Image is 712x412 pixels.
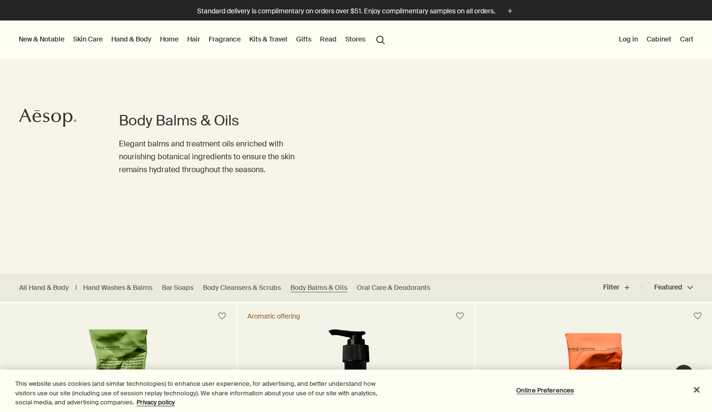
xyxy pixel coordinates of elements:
[162,283,193,292] a: Bar Soaps
[689,308,706,325] button: Save to cabinet
[642,276,693,299] button: Featured
[137,398,175,406] a: More information about your privacy, opens in a new tab
[451,308,468,325] button: Save to cabinet
[19,108,76,127] svg: Aesop
[158,33,181,45] a: Home
[294,33,313,45] a: Gifts
[357,283,430,292] a: Oral Care & Deodorants
[109,33,153,45] a: Hand & Body
[603,276,642,299] button: Filter
[247,312,300,320] div: Aromatic offering
[674,364,693,383] button: Live Assistance
[343,33,367,45] button: Stores
[197,6,495,16] p: Standard delivery is complimentary on orders over $51. Enjoy complimentary samples on all orders.
[119,111,318,130] h1: Body Balms & Oils
[207,33,243,45] a: Fragrance
[119,137,318,176] p: Elegant balms and treatment oils enriched with nourishing botanical ingredients to ensure the ski...
[19,283,69,292] a: All Hand & Body
[318,33,339,45] a: Read
[247,33,289,45] a: Kits & Travel
[17,21,389,59] nav: primary
[71,33,105,45] a: Skin Care
[290,283,347,292] a: Body Balms & Oils
[15,379,392,407] div: This website uses cookies (and similar technologies) to enhance user experience, for advertising,...
[645,33,673,45] a: Cabinet
[617,33,640,45] button: Log in
[197,6,515,17] button: Standard delivery is complimentary on orders over $51. Enjoy complimentary samples on all orders.
[686,379,707,400] button: Close
[185,33,202,45] a: Hair
[515,381,575,400] button: Online Preferences, Opens the preference center dialog
[17,33,66,45] button: New & Notable
[83,283,152,292] a: Hand Washes & Balms
[203,283,281,292] a: Body Cleansers & Scrubs
[213,308,231,325] button: Save to cabinet
[678,33,695,45] button: Cart
[617,21,695,59] nav: supplementary
[17,106,79,132] a: Aesop
[372,30,389,48] button: Open search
